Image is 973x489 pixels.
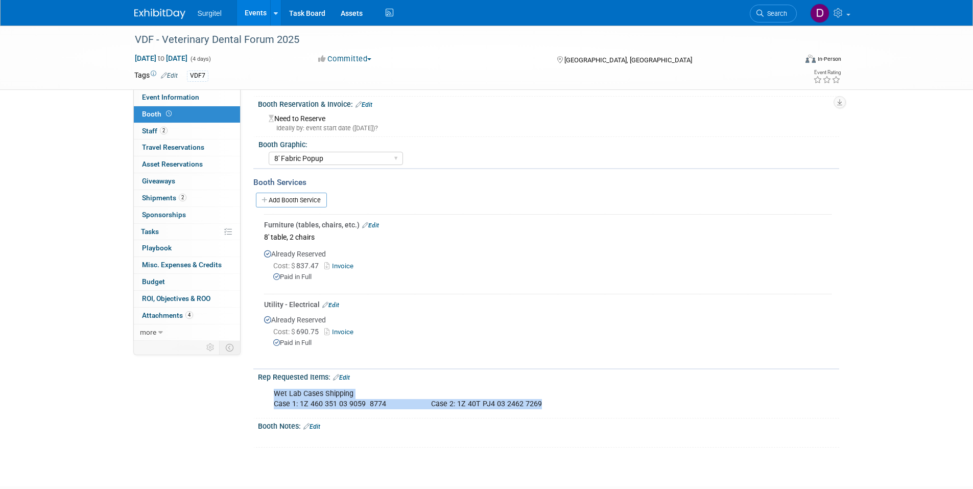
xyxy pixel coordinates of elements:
a: Invoice [324,262,358,270]
a: Tasks [134,224,240,240]
img: ExhibitDay [134,9,185,19]
img: Daniel Green [810,4,829,23]
span: Search [764,10,787,17]
a: Edit [322,301,339,309]
a: more [134,324,240,341]
span: Shipments [142,194,186,202]
span: Event Information [142,93,199,101]
span: Asset Reservations [142,160,203,168]
span: Sponsorships [142,211,186,219]
a: Shipments2 [134,190,240,206]
td: Tags [134,70,178,82]
span: Cost: $ [273,262,296,270]
span: 2 [179,194,186,201]
div: Event Rating [813,70,841,75]
span: [DATE] [DATE] [134,54,188,63]
span: Misc. Expenses & Credits [142,261,222,269]
div: Booth Services [253,177,839,188]
span: Booth not reserved yet [164,110,174,118]
div: Paid in Full [273,272,832,282]
span: more [140,328,156,336]
span: (4 days) [189,56,211,62]
div: 8' table, 2 chairs [264,230,832,244]
span: Travel Reservations [142,143,204,151]
div: Booth Notes: [258,418,839,432]
span: Giveaways [142,177,175,185]
a: Attachments4 [134,308,240,324]
a: ROI, Objectives & ROO [134,291,240,307]
div: Booth Graphic: [258,137,835,150]
a: Misc. Expenses & Credits [134,257,240,273]
a: Edit [362,222,379,229]
span: Cost: $ [273,328,296,336]
a: Asset Reservations [134,156,240,173]
a: Travel Reservations [134,139,240,156]
span: ROI, Objectives & ROO [142,294,210,302]
a: Booth [134,106,240,123]
span: Booth [142,110,174,118]
a: Search [750,5,797,22]
span: 690.75 [273,328,323,336]
div: Need to Reserve [266,111,832,133]
div: Ideally by: event start date ([DATE])? [269,124,832,133]
td: Personalize Event Tab Strip [202,341,220,354]
a: Invoice [324,328,358,336]
div: Event Format [737,53,842,68]
span: 837.47 [273,262,323,270]
span: [GEOGRAPHIC_DATA], [GEOGRAPHIC_DATA] [564,56,692,64]
span: Attachments [142,311,193,319]
div: Already Reserved [264,244,832,290]
a: Staff2 [134,123,240,139]
a: Edit [161,72,178,79]
div: Booth Reservation & Invoice: [258,97,839,110]
span: Tasks [141,227,159,236]
a: Budget [134,274,240,290]
div: Already Reserved [264,310,832,356]
img: Format-Inperson.png [805,55,816,63]
span: Surgitel [198,9,222,17]
td: Toggle Event Tabs [219,341,240,354]
div: VDF - Veterinary Dental Forum 2025 [131,31,781,49]
a: Edit [355,101,372,108]
a: Edit [333,374,350,381]
a: Playbook [134,240,240,257]
span: 4 [185,311,193,319]
span: Budget [142,277,165,286]
div: Wet Lab Cases Shipping Case 1: 1Z 460 351 03 9059 8774 Case 2: 1Z 40T PJ4 03 2462 7269 [267,384,727,414]
a: Add Booth Service [256,193,327,207]
span: 2 [160,127,168,134]
a: Edit [303,423,320,430]
span: Staff [142,127,168,135]
a: Event Information [134,89,240,106]
div: VDF7 [187,71,208,81]
span: to [156,54,166,62]
div: Utility - Electrical [264,299,832,310]
a: Sponsorships [134,207,240,223]
span: Playbook [142,244,172,252]
div: Rep Requested Items: [258,369,839,383]
div: Furniture (tables, chairs, etc.) [264,220,832,230]
div: Paid in Full [273,338,832,348]
a: Giveaways [134,173,240,190]
div: In-Person [817,55,841,63]
button: Committed [315,54,375,64]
